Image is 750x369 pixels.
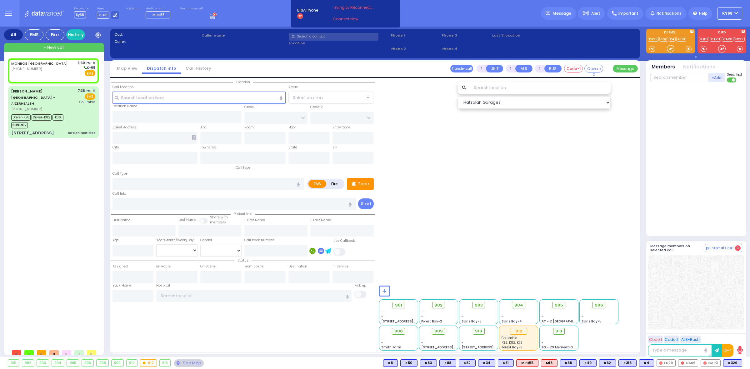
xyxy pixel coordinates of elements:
label: Call Location [112,85,134,90]
a: AIZERHEALTH [11,89,55,106]
span: Important [618,11,638,16]
button: Covered [584,65,603,72]
span: Message [552,10,571,17]
span: 910 [475,328,482,334]
span: Notifications [657,11,682,16]
span: - [381,314,383,319]
div: BLS [400,359,417,367]
span: - [462,336,463,340]
label: ZIP [332,145,337,150]
button: Code-1 [564,65,583,72]
div: M13 [541,359,557,367]
span: 902 [434,302,442,308]
div: All [4,29,23,40]
button: ky68 [717,7,742,20]
span: K36, K82, K78 [502,340,522,345]
span: Internal Chat [711,246,734,250]
div: K88 [439,359,456,367]
button: Code 1 [648,336,663,343]
label: Caller name [202,33,287,38]
label: On Scene [200,264,216,269]
label: Location [289,41,388,46]
div: BLS [560,359,577,367]
div: CAR6 [678,359,698,367]
span: 8:50 PM [77,61,91,65]
span: 1 [24,350,34,355]
span: 0 [87,350,96,355]
span: Status [234,258,252,263]
div: CAR3 [701,359,721,367]
span: BUS-912 [11,122,28,128]
div: 908 [97,360,108,367]
div: 906 [82,360,94,367]
a: Map View [112,65,142,71]
span: - [421,310,423,314]
span: ky68 [74,11,86,18]
input: Search member [650,73,709,82]
div: Fire [46,29,64,40]
div: K4 [639,359,654,367]
img: message.svg [546,11,550,16]
span: - [462,314,463,319]
span: Columbia [502,336,517,340]
div: [STREET_ADDRESS] [11,130,54,136]
div: FD29 [657,359,676,367]
div: BLS [478,359,495,367]
span: - [462,340,463,345]
div: See map [174,359,203,367]
div: ALS [516,359,538,367]
span: [PHONE_NUMBER] [11,107,42,112]
span: Phone 1 [391,33,439,38]
div: BLS [439,359,456,367]
span: BRIA Phone [297,7,318,13]
span: 906 [595,302,603,308]
img: comment-alt.png [706,247,709,250]
label: Night unit [126,7,140,11]
div: K34 [478,359,495,367]
div: 905 [67,360,79,367]
a: Connect Now [333,16,382,22]
button: Notifications [683,63,715,71]
div: torsion testicles [67,131,95,135]
span: K-68 [97,12,109,19]
input: Search location [470,82,611,94]
span: - [542,336,543,340]
button: Message [613,65,638,72]
span: ky68 [722,11,732,16]
span: Alert [591,11,600,16]
label: P Last Name [310,218,331,223]
span: 7:38 PM [78,88,91,93]
span: ✕ [92,60,95,66]
span: [PERSON_NAME][GEOGRAPHIC_DATA] - [11,89,55,100]
div: K8 [383,359,398,367]
div: BLS [383,359,398,367]
label: Street Address [112,125,137,130]
label: Apt [200,125,206,130]
a: Call History [181,65,216,71]
div: 903 [37,360,49,367]
span: Patient info [231,212,255,216]
img: Logo [25,9,66,17]
div: K318 [618,359,637,367]
span: Send text [727,72,742,77]
label: EMS [308,180,327,188]
div: 909 [112,360,123,367]
button: ALS-Rush [680,336,701,343]
label: Destination [288,264,307,269]
div: K82 [459,359,476,367]
label: Cross 2 [310,105,323,110]
div: K50 [400,359,417,367]
span: Phone 2 [391,46,439,52]
div: EMS [25,29,43,40]
span: Smith Farm [381,345,401,350]
span: K36 [52,114,63,121]
div: BLS [420,359,437,367]
label: KJFD [697,31,746,35]
label: P First Name [244,218,265,223]
a: K4 [669,37,676,42]
span: 0 [12,350,21,355]
div: 910 [127,360,137,367]
span: Trying to Reconnect... [333,5,382,10]
div: 912 [140,360,157,367]
label: From Scene [244,264,263,269]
